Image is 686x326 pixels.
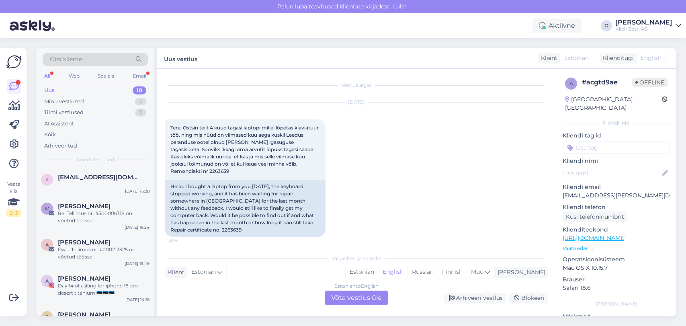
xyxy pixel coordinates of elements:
div: [DATE] [165,98,548,106]
div: Klienditugi [600,54,634,62]
span: kermorikk@gmail.com [58,174,141,181]
div: [DATE] 14:18 [125,297,149,303]
div: Hello. I bought a laptop from you [DATE], the keyboard stopped working, and it has been waiting f... [165,180,326,237]
span: English [641,54,661,62]
p: Safari 18.6 [563,284,670,292]
label: Uus vestlus [164,53,197,64]
span: Otsi kliente [50,55,82,64]
div: Web [67,71,81,81]
div: Email [131,71,148,81]
span: Minajev, Vladislav [58,203,111,210]
p: Kliendi tag'id [563,131,670,140]
div: Estonian [346,266,378,278]
div: Klient [538,54,557,62]
div: Võta vestlus üle [325,291,388,305]
div: Russian [408,266,438,278]
div: All [43,71,52,81]
p: Vaata edasi ... [563,245,670,252]
input: Lisa tag [563,141,670,154]
div: Tiimi vestlused [44,109,84,117]
span: A [45,242,49,248]
p: Mac OS X 10.15.7 [563,264,670,272]
span: Estonian [564,54,589,62]
span: renee virronen [58,311,111,318]
div: [GEOGRAPHIC_DATA], [GEOGRAPHIC_DATA] [565,95,662,112]
div: O [601,20,612,31]
div: AI Assistent [44,120,74,128]
div: Minu vestlused [44,98,84,106]
div: Vaata siia [6,180,21,217]
span: Tere. Ostsin teilt 4 kuud tagasi laptopi millel lõpetas klaviatuur töö, ning mis nüüd on viimased... [170,125,320,174]
div: Day 14 of asking for iphone 16 pro desert titanium 🇪🇪🇪🇪🇪🇪 [58,282,149,297]
div: [PERSON_NAME] [615,19,672,26]
div: # acgtd9ae [582,78,632,87]
span: A [45,278,49,284]
div: Fwd: Tellimus nr. #200212325 on võetud töösse [58,246,149,260]
div: 7 [135,98,146,106]
div: Klick Eesti AS [615,26,672,32]
div: English [378,266,408,278]
p: Klienditeekond [563,226,670,234]
input: Lisa nimi [563,169,661,178]
p: Kliendi telefon [563,203,670,211]
div: Kliendi info [563,119,670,127]
div: Kõik [44,131,56,139]
a: [URL][DOMAIN_NAME] [563,234,626,242]
div: Socials [96,71,116,81]
div: Estonian to English [334,283,379,290]
div: Klient [165,268,184,277]
img: Askly Logo [6,54,22,70]
div: [PERSON_NAME] [563,300,670,308]
span: Muu [471,268,483,275]
span: k [45,176,49,182]
div: Uus [44,86,55,94]
div: [PERSON_NAME] [494,268,545,277]
div: [DATE] 15:49 [125,260,149,267]
p: Kliendi nimi [563,157,670,165]
span: Annemari Oherd [58,239,111,246]
div: 7 [135,109,146,117]
div: Re: Tellimus nr. #500006318 on võetud töösse [58,210,149,224]
span: 13:04 [167,237,197,243]
div: 10 [133,86,146,94]
span: Uued vestlused [77,156,114,163]
span: Aleksander Albei [58,275,111,282]
p: Märkmed [563,312,670,321]
span: Luba [391,3,409,10]
span: Offline [632,78,668,87]
p: [EMAIL_ADDRESS][PERSON_NAME][DOMAIN_NAME] [563,191,670,200]
p: Kliendi email [563,183,670,191]
div: Küsi telefoninumbrit [563,211,627,222]
div: Blokeeri [509,293,548,303]
span: a [569,80,573,86]
div: Vestlus algas [165,82,548,89]
div: Arhiveeritud [44,142,77,150]
span: r [45,314,49,320]
p: Brauser [563,275,670,284]
div: Finnish [438,266,467,278]
div: Arhiveeri vestlus [444,293,506,303]
div: [DATE] 16:24 [125,224,149,230]
div: Aktiivne [532,18,582,33]
div: Valige keel ja vastake [165,255,548,262]
p: Operatsioonisüsteem [563,255,670,264]
span: Estonian [191,268,216,277]
div: 2 / 3 [6,209,21,217]
div: [DATE] 16:28 [125,188,149,194]
a: [PERSON_NAME]Klick Eesti AS [615,19,681,32]
span: M [45,205,49,211]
